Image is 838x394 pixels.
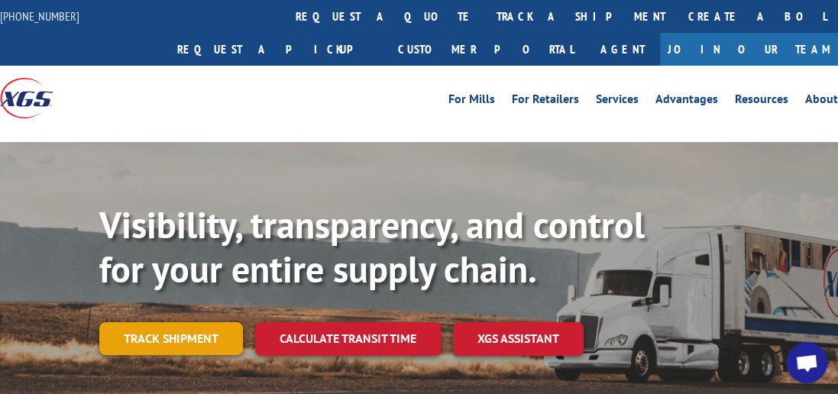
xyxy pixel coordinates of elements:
a: Calculate transit time [255,322,441,355]
a: Request a pickup [166,33,387,66]
a: Advantages [655,93,718,110]
a: XGS ASSISTANT [453,322,584,355]
a: About [805,93,838,110]
b: Visibility, transparency, and control for your entire supply chain. [99,201,645,292]
a: Join Our Team [660,33,838,66]
div: Open chat [786,342,827,383]
a: Resources [735,93,788,110]
a: For Retailers [512,93,579,110]
a: For Mills [448,93,495,110]
a: Agent [585,33,660,66]
a: Services [596,93,639,110]
a: Track shipment [99,322,243,354]
a: Customer Portal [387,33,585,66]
